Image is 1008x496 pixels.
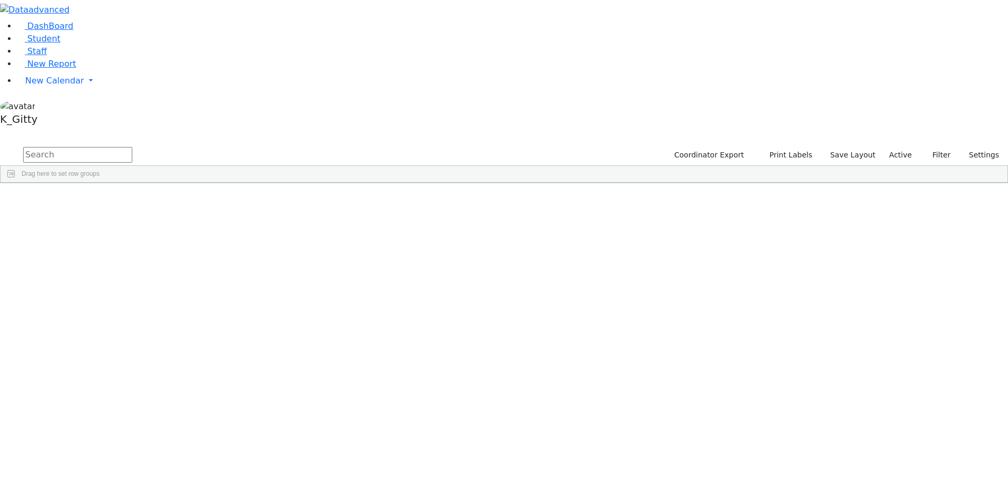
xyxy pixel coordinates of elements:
[27,59,76,69] span: New Report
[22,170,100,177] span: Drag here to set row groups
[17,46,47,56] a: Staff
[27,34,60,44] span: Student
[25,76,84,86] span: New Calendar
[825,147,880,163] button: Save Layout
[667,147,749,163] button: Coordinator Export
[23,147,132,163] input: Search
[17,59,76,69] a: New Report
[955,147,1004,163] button: Settings
[17,70,1008,91] a: New Calendar
[885,147,917,163] label: Active
[27,21,73,31] span: DashBoard
[17,34,60,44] a: Student
[27,46,47,56] span: Staff
[17,21,73,31] a: DashBoard
[919,147,955,163] button: Filter
[757,147,817,163] button: Print Labels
